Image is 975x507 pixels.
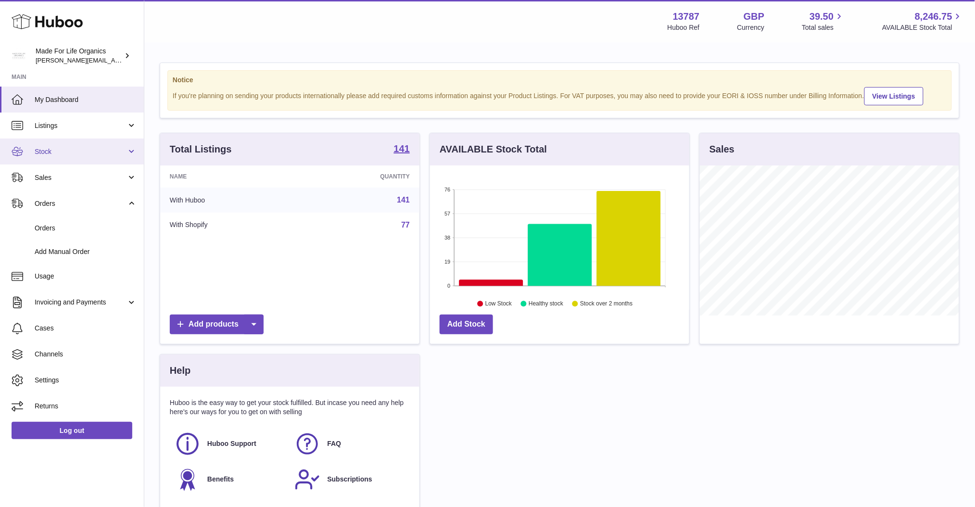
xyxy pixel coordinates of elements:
[440,143,547,156] h3: AVAILABLE Stock Total
[327,475,372,484] span: Subscriptions
[12,422,132,439] a: Log out
[160,188,300,213] td: With Huboo
[175,467,285,493] a: Benefits
[882,23,963,32] span: AVAILABLE Stock Total
[12,49,26,63] img: geoff.winwood@madeforlifeorganics.com
[673,10,700,23] strong: 13787
[35,298,127,307] span: Invoicing and Payments
[35,247,137,256] span: Add Manual Order
[300,165,419,188] th: Quantity
[35,324,137,333] span: Cases
[444,211,450,216] text: 57
[882,10,963,32] a: 8,246.75 AVAILABLE Stock Total
[915,10,952,23] span: 8,246.75
[160,213,300,238] td: With Shopify
[35,224,137,233] span: Orders
[802,10,845,32] a: 39.50 Total sales
[35,272,137,281] span: Usage
[668,23,700,32] div: Huboo Ref
[580,301,633,307] text: Stock over 2 months
[864,87,924,105] a: View Listings
[394,144,410,153] strong: 141
[327,439,341,448] span: FAQ
[444,259,450,265] text: 19
[394,144,410,155] a: 141
[35,199,127,208] span: Orders
[810,10,834,23] span: 39.50
[444,187,450,192] text: 76
[173,76,947,85] strong: Notice
[35,95,137,104] span: My Dashboard
[35,121,127,130] span: Listings
[170,315,264,334] a: Add products
[401,221,410,229] a: 77
[737,23,765,32] div: Currency
[36,47,122,65] div: Made For Life Organics
[397,196,410,204] a: 141
[485,301,512,307] text: Low Stock
[173,86,947,105] div: If you're planning on sending your products internationally please add required customs informati...
[447,283,450,289] text: 0
[35,402,137,411] span: Returns
[529,301,564,307] text: Healthy stock
[440,315,493,334] a: Add Stock
[802,23,845,32] span: Total sales
[36,56,244,64] span: [PERSON_NAME][EMAIL_ADDRESS][PERSON_NAME][DOMAIN_NAME]
[207,475,234,484] span: Benefits
[35,147,127,156] span: Stock
[170,398,410,417] p: Huboo is the easy way to get your stock fulfilled. But incase you need any help here's our ways f...
[175,431,285,457] a: Huboo Support
[444,235,450,241] text: 38
[160,165,300,188] th: Name
[170,364,190,377] h3: Help
[207,439,256,448] span: Huboo Support
[294,467,405,493] a: Subscriptions
[744,10,764,23] strong: GBP
[709,143,734,156] h3: Sales
[294,431,405,457] a: FAQ
[35,350,137,359] span: Channels
[35,376,137,385] span: Settings
[170,143,232,156] h3: Total Listings
[35,173,127,182] span: Sales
